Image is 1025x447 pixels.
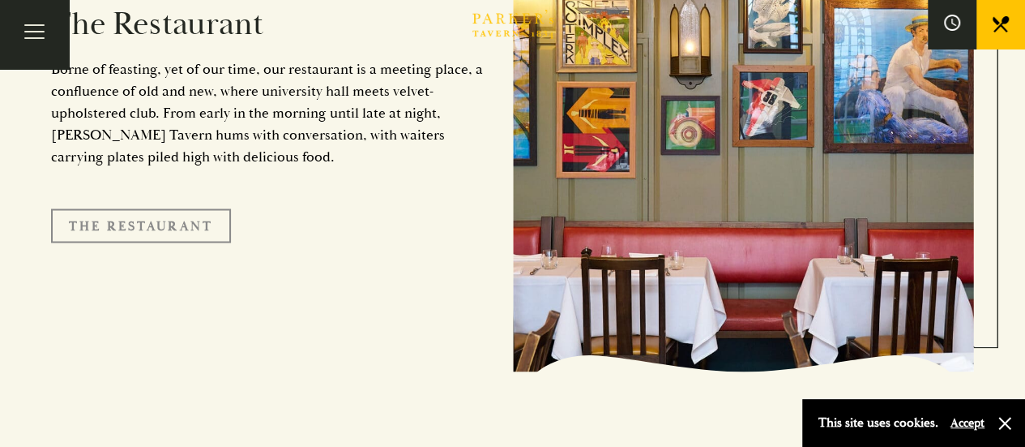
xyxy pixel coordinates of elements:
[818,411,938,435] p: This site uses cookies.
[997,415,1013,432] button: Close and accept
[51,208,231,243] a: The Restaurant
[51,58,489,168] p: Borne of feasting, yet of our time, our restaurant is a meeting place, a confluence of old and ne...
[950,415,984,431] button: Accept
[51,5,489,44] h2: The Restaurant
